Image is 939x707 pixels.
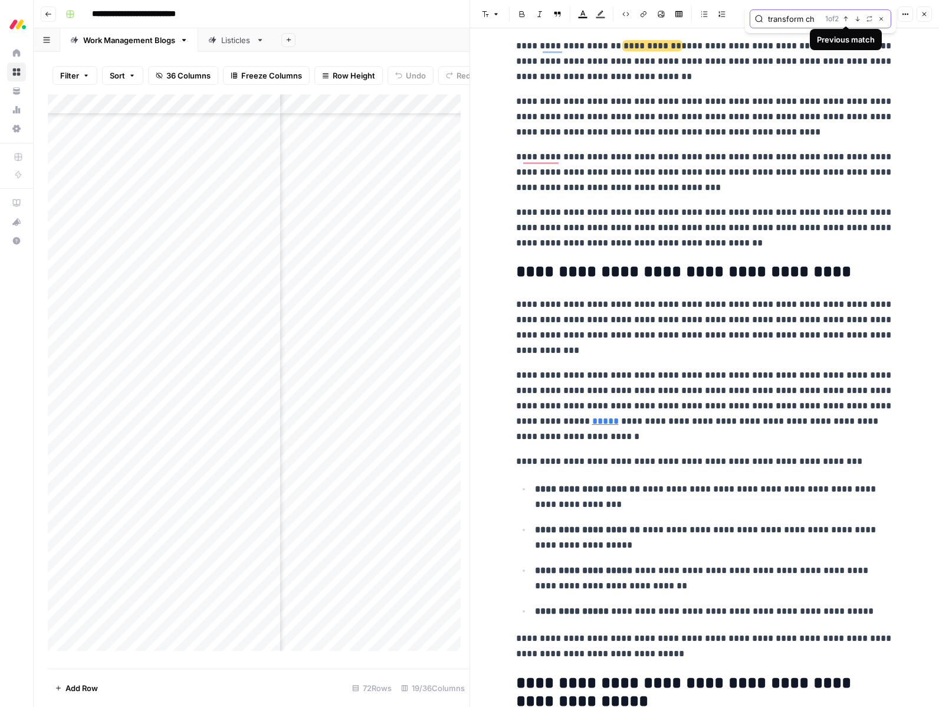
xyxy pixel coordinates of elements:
a: Browse [7,63,26,81]
input: Search [768,13,820,25]
button: What's new? [7,212,26,231]
div: Work Management Blogs [83,34,175,46]
div: 72 Rows [347,679,396,698]
a: Usage [7,100,26,119]
span: Add Row [65,682,98,694]
span: Undo [406,70,426,81]
a: Work Management Blogs [60,28,198,52]
span: 36 Columns [166,70,211,81]
span: 1 of 2 [825,14,839,24]
button: Undo [388,66,434,85]
div: What's new? [8,213,25,231]
img: Monday.com Logo [7,14,28,35]
a: AirOps Academy [7,194,26,212]
span: Sort [110,70,125,81]
button: Filter [52,66,97,85]
span: Filter [60,70,79,81]
button: Redo [438,66,483,85]
button: Sort [102,66,143,85]
a: Your Data [7,81,26,100]
div: Listicles [221,34,251,46]
span: Freeze Columns [241,70,302,81]
button: Add Row [48,679,105,698]
button: Help + Support [7,231,26,250]
button: 36 Columns [148,66,218,85]
button: Row Height [314,66,383,85]
a: Listicles [198,28,274,52]
a: Settings [7,119,26,138]
button: Freeze Columns [223,66,310,85]
span: Redo [457,70,475,81]
button: Workspace: Monday.com [7,9,26,39]
span: Row Height [333,70,375,81]
div: 19/36 Columns [396,679,469,698]
a: Home [7,44,26,63]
